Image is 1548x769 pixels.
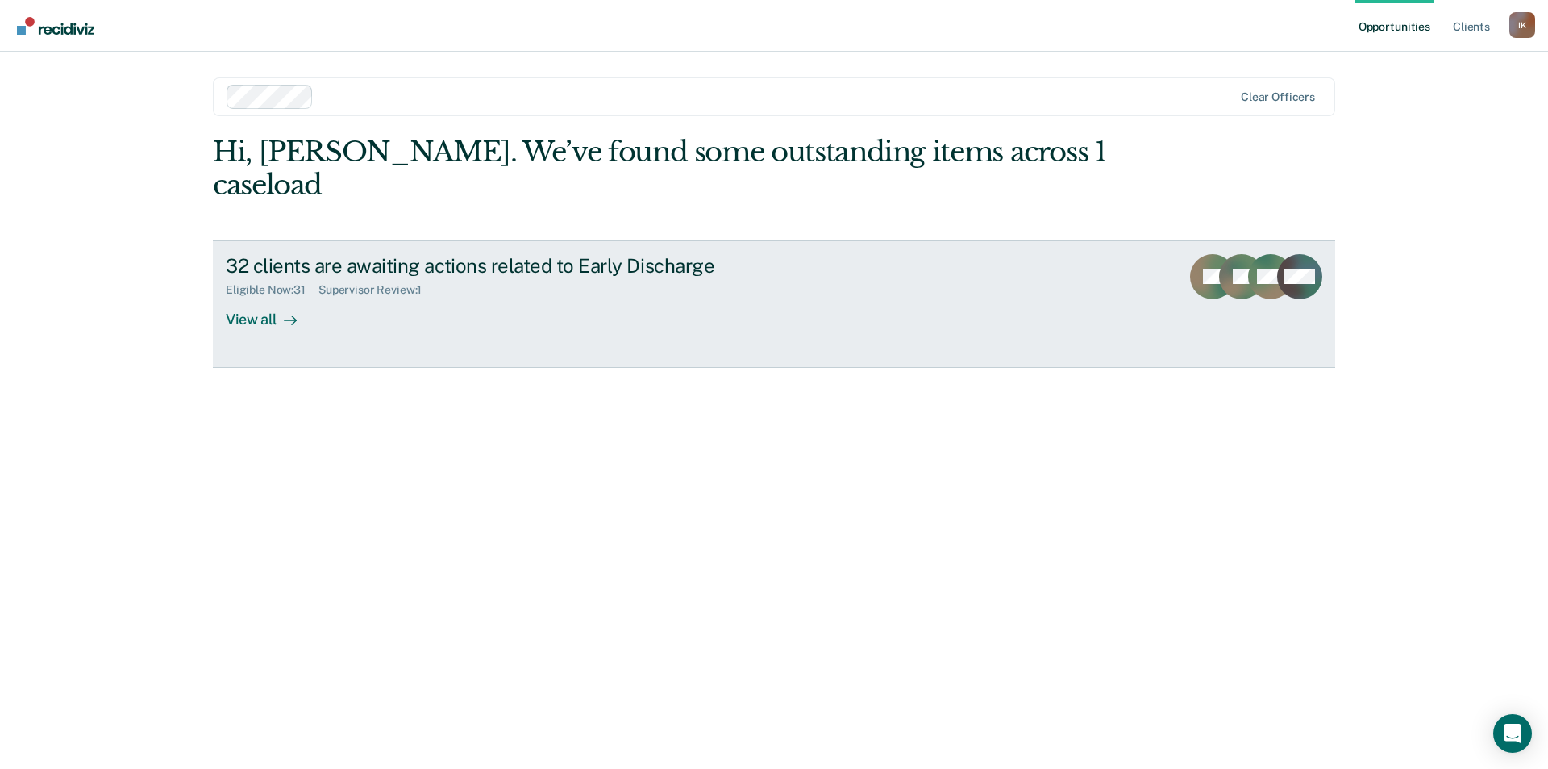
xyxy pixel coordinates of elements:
[226,297,316,328] div: View all
[318,283,435,297] div: Supervisor Review : 1
[226,283,318,297] div: Eligible Now : 31
[17,17,94,35] img: Recidiviz
[226,254,792,278] div: 32 clients are awaiting actions related to Early Discharge
[1241,90,1315,104] div: Clear officers
[1509,12,1535,38] button: Profile dropdown button
[213,136,1111,202] div: Hi, [PERSON_NAME]. We’ve found some outstanding items across 1 caseload
[1493,714,1532,753] div: Open Intercom Messenger
[1509,12,1535,38] div: I K
[213,240,1335,368] a: 32 clients are awaiting actions related to Early DischargeEligible Now:31Supervisor Review:1View all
